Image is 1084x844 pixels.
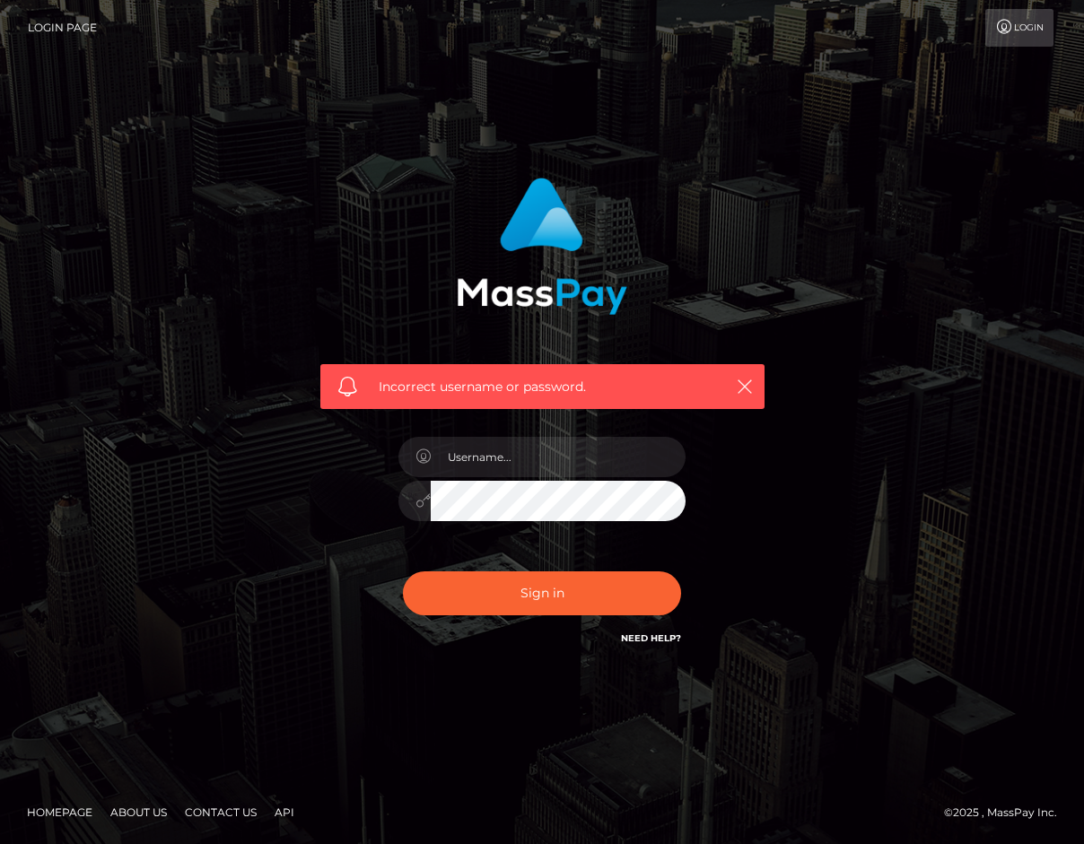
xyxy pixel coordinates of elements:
[431,437,686,477] input: Username...
[178,798,264,826] a: Contact Us
[457,178,627,315] img: MassPay Login
[621,632,681,644] a: Need Help?
[20,798,100,826] a: Homepage
[379,378,706,396] span: Incorrect username or password.
[944,803,1071,822] div: © 2025 , MassPay Inc.
[985,9,1053,47] a: Login
[267,798,302,826] a: API
[103,798,174,826] a: About Us
[28,9,97,47] a: Login Page
[403,571,681,615] button: Sign in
